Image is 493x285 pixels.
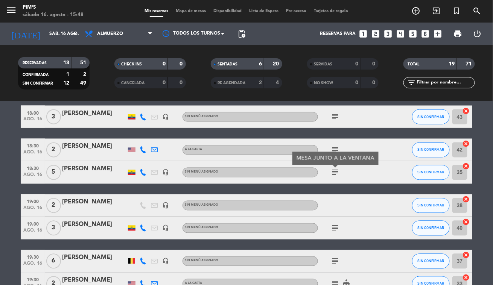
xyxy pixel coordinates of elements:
[66,72,69,77] strong: 1
[218,62,237,66] span: SENTADAS
[418,148,444,152] span: SIN CONFIRMAR
[23,73,49,77] span: CONFIRMADA
[163,80,166,85] strong: 0
[23,141,42,150] span: 18:30
[407,78,416,87] i: filter_list
[330,224,339,233] i: subject
[330,257,339,266] i: subject
[23,275,42,284] span: 19:30
[463,218,470,226] i: cancel
[412,6,421,15] i: add_circle_outline
[433,29,443,39] i: add_box
[412,198,450,213] button: SIN CONFIRMAR
[466,61,473,67] strong: 71
[468,23,487,45] div: LOG OUT
[246,9,283,13] span: Lista de Espera
[121,62,142,66] span: CHECK INS
[62,164,126,174] div: [PERSON_NAME]
[412,165,450,180] button: SIN CONFIRMAR
[359,29,368,39] i: looks_one
[452,6,461,15] i: turned_in_not
[418,259,444,263] span: SIN CONFIRMAR
[449,61,455,67] strong: 19
[355,61,358,67] strong: 0
[46,109,61,124] span: 3
[218,81,245,85] span: RE AGENDADA
[97,31,123,36] span: Almuerzo
[46,254,61,269] span: 6
[314,81,333,85] span: NO SHOW
[259,80,262,85] strong: 2
[23,11,84,19] div: sábado 16. agosto - 15:48
[185,226,218,229] span: Sin menú asignado
[210,9,246,13] span: Disponibilidad
[23,108,42,117] span: 18:00
[180,61,184,67] strong: 0
[185,148,202,151] span: A la Carta
[330,146,339,155] i: subject
[330,168,339,177] i: subject
[62,109,126,118] div: [PERSON_NAME]
[310,9,352,13] span: Tarjetas de regalo
[23,164,42,173] span: 18:30
[412,221,450,236] button: SIN CONFIRMAR
[63,80,69,86] strong: 12
[463,140,470,148] i: cancel
[23,82,53,85] span: SIN CONFIRMAR
[172,9,210,13] span: Mapa de mesas
[185,259,218,262] span: Sin menú asignado
[418,226,444,230] span: SIN CONFIRMAR
[185,171,218,174] span: Sin menú asignado
[314,62,332,66] span: SERVIDAS
[163,61,166,67] strong: 0
[432,6,441,15] i: exit_to_app
[237,29,246,38] span: pending_actions
[6,5,17,16] i: menu
[421,29,431,39] i: looks_6
[463,196,470,203] i: cancel
[81,60,88,65] strong: 51
[185,204,218,207] span: Sin menú asignado
[383,29,393,39] i: looks_3
[62,253,126,263] div: [PERSON_NAME]
[463,252,470,259] i: cancel
[371,29,381,39] i: looks_two
[162,225,169,232] i: headset_mic
[283,9,310,13] span: Pre-acceso
[185,282,202,285] span: A la Carta
[273,61,281,67] strong: 20
[408,29,418,39] i: looks_5
[412,254,450,269] button: SIN CONFIRMAR
[23,117,42,126] span: ago. 16
[62,197,126,207] div: [PERSON_NAME]
[473,6,482,15] i: search
[23,61,47,65] span: RESERVADAS
[46,165,61,180] span: 5
[418,115,444,119] span: SIN CONFIRMAR
[84,72,88,77] strong: 2
[330,112,339,121] i: subject
[46,221,61,236] span: 3
[6,5,17,18] button: menu
[162,202,169,209] i: headset_mic
[63,60,69,65] strong: 13
[463,107,470,115] i: cancel
[23,173,42,181] span: ago. 16
[23,206,42,214] span: ago. 16
[81,80,88,86] strong: 49
[62,142,126,152] div: [PERSON_NAME]
[373,80,377,85] strong: 0
[141,9,172,13] span: Mis reservas
[162,114,169,120] i: headset_mic
[180,80,184,85] strong: 0
[453,29,463,38] span: print
[46,198,61,213] span: 2
[162,169,169,176] i: headset_mic
[412,109,450,124] button: SIN CONFIRMAR
[6,26,46,42] i: [DATE]
[463,163,470,170] i: cancel
[23,197,42,206] span: 19:00
[23,253,42,261] span: 19:30
[373,61,377,67] strong: 0
[276,80,281,85] strong: 4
